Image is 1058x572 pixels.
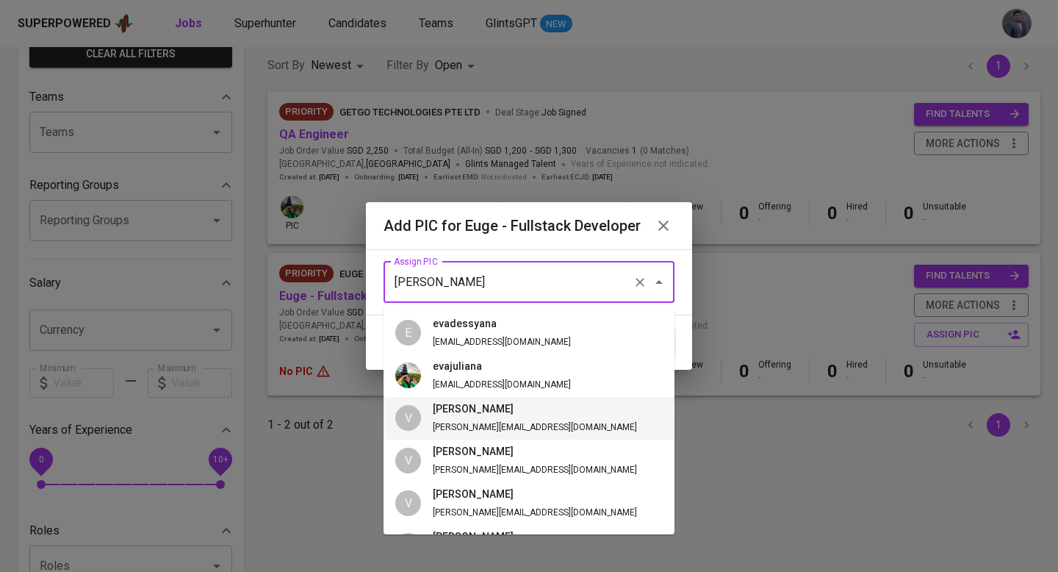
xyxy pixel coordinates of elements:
div: E [395,320,421,346]
h6: [PERSON_NAME] [433,529,637,546]
span: [EMAIL_ADDRESS][DOMAIN_NAME] [433,379,571,390]
span: [PERSON_NAME][EMAIL_ADDRESS][DOMAIN_NAME] [433,507,637,518]
div: V [395,405,421,431]
span: [PERSON_NAME][EMAIL_ADDRESS][DOMAIN_NAME] [433,465,637,475]
img: eva@glints.com [395,362,421,388]
button: Close [649,272,669,293]
h6: [PERSON_NAME] [433,444,637,460]
div: V [395,490,421,516]
h6: evadessyana [433,316,571,332]
div: V [395,448,421,473]
h6: [PERSON_NAME] [433,401,637,418]
span: [EMAIL_ADDRESS][DOMAIN_NAME] [433,337,571,347]
span: [PERSON_NAME][EMAIL_ADDRESS][DOMAIN_NAME] [433,422,637,432]
h6: evajuliana [433,359,571,375]
h6: [PERSON_NAME] [433,487,637,503]
h6: Add PIC for Euge - Fullstack Developer [384,214,641,237]
button: Clear [630,272,650,293]
div: V [395,533,421,559]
